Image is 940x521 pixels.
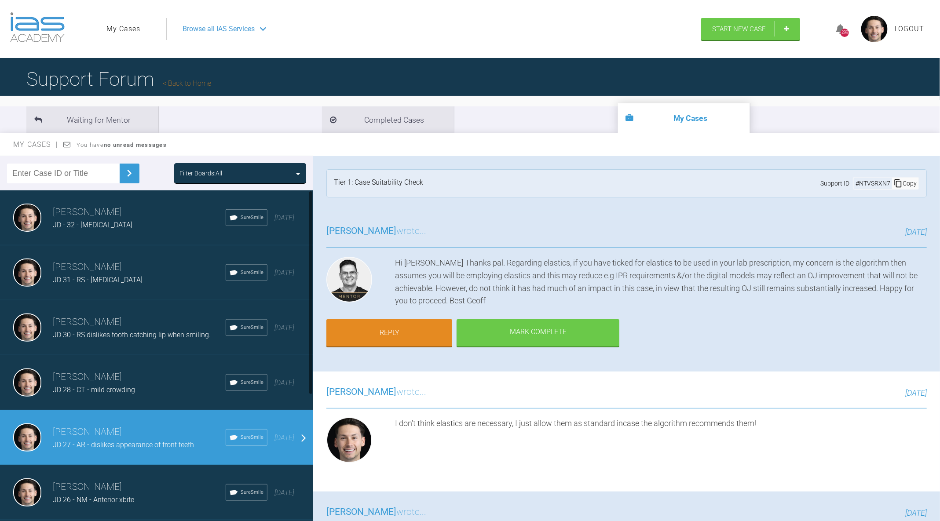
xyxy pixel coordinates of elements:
[13,204,41,232] img: Jack Dowling
[179,168,222,178] div: Filter Boards: All
[905,508,927,517] span: [DATE]
[53,315,226,330] h3: [PERSON_NAME]
[13,423,41,452] img: Jack Dowling
[53,495,134,504] span: JD 26 - NM - Anterior xbite
[326,385,426,400] h3: wrote...
[241,324,263,332] span: SureSmile
[53,221,132,229] span: JD - 32 - [MEDICAL_DATA]
[395,417,927,466] div: I don't think elastics are necessary, I just allow them as standard incase the algorithm recommen...
[892,178,918,189] div: Copy
[395,257,927,307] div: Hi [PERSON_NAME] Thanks pal. Regarding elastics, if you have ticked for elastics to be used in yo...
[77,142,167,148] span: You have
[274,214,294,222] span: [DATE]
[13,259,41,287] img: Jack Dowling
[53,386,135,394] span: JD 28 - CT - mild crowding
[905,388,927,397] span: [DATE]
[53,441,194,449] span: JD 27 - AR - dislikes appearance of front teeth
[712,25,766,33] span: Start New Case
[13,313,41,342] img: Jack Dowling
[26,106,158,133] li: Waiting for Mentor
[326,319,452,346] a: Reply
[13,478,41,506] img: Jack Dowling
[53,370,226,385] h3: [PERSON_NAME]
[10,12,65,42] img: logo-light.3e3ef733.png
[122,166,136,180] img: chevronRight.28bd32b0.svg
[861,16,888,42] img: profile.png
[106,23,140,35] a: My Cases
[274,379,294,387] span: [DATE]
[618,103,750,133] li: My Cases
[701,18,800,40] a: Start New Case
[854,179,892,188] div: # NTVSRXN7
[163,79,211,87] a: Back to Home
[326,505,426,520] h3: wrote...
[334,177,423,190] div: Tier 1: Case Suitability Check
[326,257,372,302] img: Geoff Stone
[13,140,59,149] span: My Cases
[274,324,294,332] span: [DATE]
[274,269,294,277] span: [DATE]
[53,425,226,440] h3: [PERSON_NAME]
[53,276,143,284] span: JD 31 - RS - [MEDICAL_DATA]
[326,226,396,236] span: [PERSON_NAME]
[241,214,263,222] span: SureSmile
[241,434,263,441] span: SureSmile
[241,379,263,386] span: SureSmile
[53,205,226,220] h3: [PERSON_NAME]
[841,29,849,37] div: 299
[905,227,927,237] span: [DATE]
[183,23,255,35] span: Browse all IAS Services
[274,434,294,442] span: [DATE]
[241,269,263,277] span: SureSmile
[326,506,396,517] span: [PERSON_NAME]
[326,386,396,397] span: [PERSON_NAME]
[7,164,120,183] input: Enter Case ID or Title
[274,488,294,497] span: [DATE]
[53,480,226,495] h3: [PERSON_NAME]
[53,260,226,275] h3: [PERSON_NAME]
[53,331,211,339] span: JD 30 - RS dislikes tooth catching lip when smiling.
[322,106,454,133] li: Completed Cases
[326,224,426,239] h3: wrote...
[26,64,211,95] h1: Support Forum
[820,179,849,188] span: Support ID
[13,368,41,397] img: Jack Dowling
[241,488,263,496] span: SureSmile
[457,319,619,346] div: Mark Complete
[326,417,372,463] img: Jack Dowling
[104,142,167,148] strong: no unread messages
[895,23,924,35] a: Logout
